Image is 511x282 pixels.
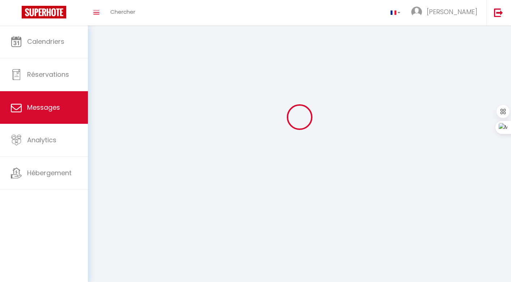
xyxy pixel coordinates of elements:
[27,70,69,79] span: Réservations
[27,168,72,177] span: Hébergement
[27,135,56,144] span: Analytics
[110,8,135,16] span: Chercher
[27,103,60,112] span: Messages
[427,7,477,16] span: [PERSON_NAME]
[22,6,66,18] img: Super Booking
[411,7,422,17] img: ...
[494,8,503,17] img: logout
[27,37,64,46] span: Calendriers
